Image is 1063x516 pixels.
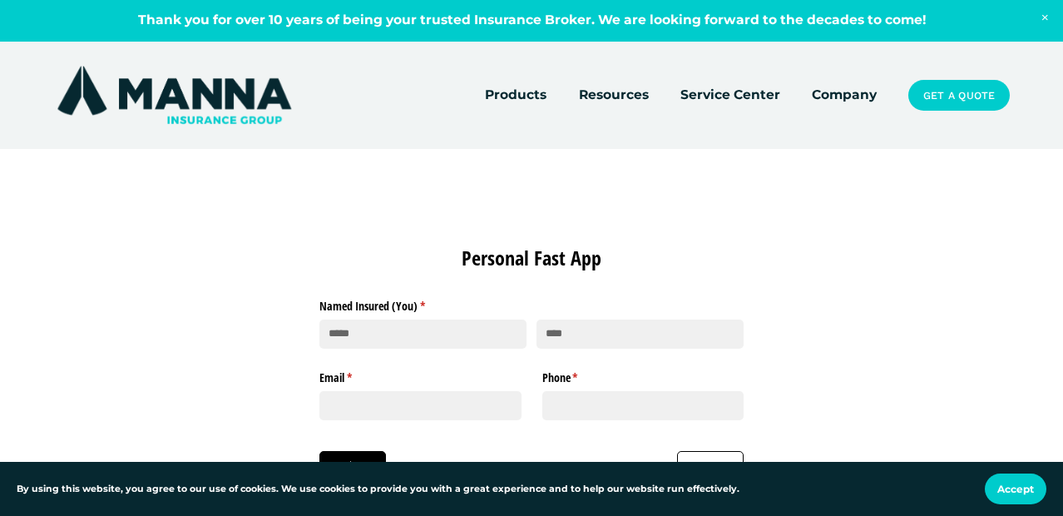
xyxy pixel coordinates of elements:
[485,83,546,107] a: folder dropdown
[319,320,527,349] input: First
[319,293,744,315] legend: Named Insured (You)
[319,365,521,386] label: Email
[53,62,295,127] img: Manna Insurance Group
[677,451,744,481] button: Save
[319,451,386,481] button: Submit
[997,483,1034,495] span: Accept
[812,83,877,107] a: Company
[680,83,780,107] a: Service Center
[542,365,744,386] label: Phone
[908,80,1010,111] a: Get a Quote
[339,457,368,475] span: Submit
[985,474,1046,504] button: Accept
[700,457,719,475] span: Save
[485,85,546,106] span: Products
[579,85,649,106] span: Resources
[579,83,649,107] a: folder dropdown
[536,320,744,349] input: Last
[319,244,744,272] h1: Personal Fast App
[17,482,739,497] p: By using this website, you agree to our use of cookies. We use cookies to provide you with a grea...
